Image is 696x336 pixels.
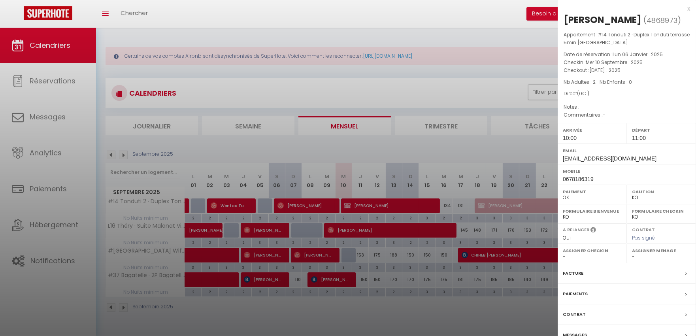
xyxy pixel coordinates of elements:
[564,59,690,66] p: Checkin :
[563,167,691,175] label: Mobile
[564,79,632,85] span: Nb Adultes : 2 -
[643,15,681,26] span: ( )
[563,147,691,155] label: Email
[603,111,605,118] span: -
[563,126,622,134] label: Arrivée
[564,90,690,98] div: Direct
[563,176,594,182] span: 0678186319
[563,188,622,196] label: Paiement
[563,290,588,298] label: Paiements
[613,51,663,58] span: Lun 06 Janvier . 2025
[564,111,690,119] p: Commentaires :
[662,300,690,330] iframe: Chat
[589,67,621,74] span: [DATE] . 2025
[586,59,643,66] span: Mer 10 Septembre . 2025
[563,310,586,319] label: Contrat
[579,90,582,97] span: 0
[564,31,690,46] span: #14 Tonduti 2 · Duplex Tonduti terrasse 5min [GEOGRAPHIC_DATA]
[6,3,30,27] button: Ouvrir le widget de chat LiveChat
[563,227,589,233] label: A relancer
[590,227,596,235] i: Sélectionner OUI si vous souhaiter envoyer les séquences de messages post-checkout
[632,207,691,215] label: Formulaire Checkin
[632,135,646,141] span: 11:00
[632,126,691,134] label: Départ
[564,13,641,26] div: [PERSON_NAME]
[563,155,656,162] span: [EMAIL_ADDRESS][DOMAIN_NAME]
[577,90,589,97] span: ( € )
[632,188,691,196] label: Caution
[647,15,677,25] span: 4868973
[632,227,655,232] label: Contrat
[632,234,655,241] span: Pas signé
[564,103,690,111] p: Notes :
[579,104,582,110] span: -
[600,79,632,85] span: Nb Enfants : 0
[564,66,690,74] p: Checkout :
[632,247,691,255] label: Assigner Menage
[558,4,690,13] div: x
[563,247,622,255] label: Assigner Checkin
[563,207,622,215] label: Formulaire Bienvenue
[564,51,690,59] p: Date de réservation :
[563,269,583,277] label: Facture
[563,135,577,141] span: 10:00
[564,31,690,47] p: Appartement :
